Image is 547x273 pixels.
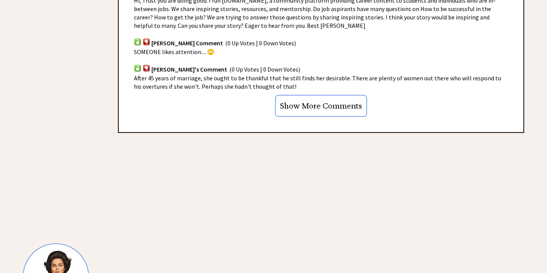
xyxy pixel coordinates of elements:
[134,48,215,56] span: SOMEONE likes attention.... 🙄
[143,38,150,45] img: votdown.png
[143,64,150,72] img: votdown.png
[134,38,142,45] img: votup.png
[225,40,296,47] span: (0 Up Votes | 0 Down Votes)
[151,66,227,73] span: [PERSON_NAME]'s Comment
[229,66,300,73] span: (0 Up Votes | 0 Down Votes)
[134,74,501,90] span: After 45 years of marriage, she ought to be thankful that he still finds her desirable. There are...
[146,152,496,259] iframe: Advertisement
[151,40,223,47] span: [PERSON_NAME] Comment
[134,64,142,72] img: votup.png
[275,95,367,117] input: Show More Comments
